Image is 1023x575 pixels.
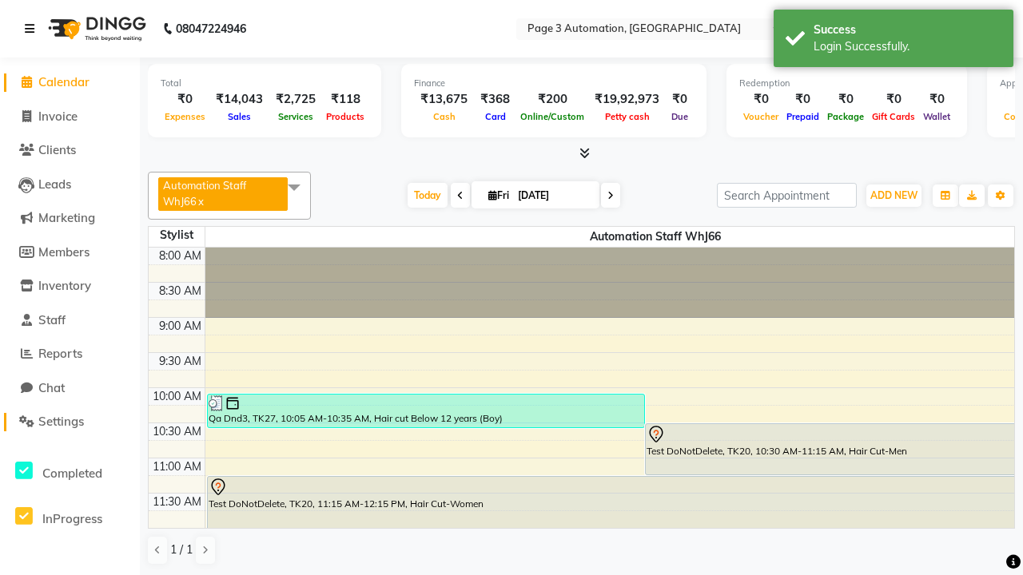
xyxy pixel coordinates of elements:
[161,90,209,109] div: ₹0
[4,141,136,160] a: Clients
[414,90,474,109] div: ₹13,675
[516,111,588,122] span: Online/Custom
[823,90,868,109] div: ₹0
[38,210,95,225] span: Marketing
[38,74,90,89] span: Calendar
[322,111,368,122] span: Products
[868,111,919,122] span: Gift Cards
[322,90,368,109] div: ₹118
[42,511,102,526] span: InProgress
[4,73,136,92] a: Calendar
[149,423,205,440] div: 10:30 AM
[209,90,269,109] div: ₹14,043
[274,111,317,122] span: Services
[429,111,460,122] span: Cash
[408,183,448,208] span: Today
[38,244,90,260] span: Members
[149,494,205,510] div: 11:30 AM
[38,278,91,293] span: Inventory
[197,195,204,208] a: x
[481,111,510,122] span: Card
[4,108,136,126] a: Invoice
[38,380,65,395] span: Chat
[717,183,857,208] input: Search Appointment
[170,541,193,558] span: 1 / 1
[38,176,71,192] span: Leads
[4,311,136,330] a: Staff
[38,109,78,124] span: Invoice
[868,90,919,109] div: ₹0
[484,189,513,201] span: Fri
[38,142,76,157] span: Clients
[156,283,205,299] div: 8:30 AM
[513,184,593,208] input: 2025-10-03
[156,353,205,370] div: 9:30 AM
[866,184,921,207] button: ADD NEW
[667,111,692,122] span: Due
[149,227,205,244] div: Stylist
[208,395,645,427] div: Qa Dnd3, TK27, 10:05 AM-10:35 AM, Hair cut Below 12 years (Boy)
[156,248,205,264] div: 8:00 AM
[814,22,1001,38] div: Success
[601,111,654,122] span: Petty cash
[666,90,694,109] div: ₹0
[161,77,368,90] div: Total
[156,318,205,335] div: 9:00 AM
[269,90,322,109] div: ₹2,725
[4,209,136,228] a: Marketing
[4,379,136,398] a: Chat
[919,90,954,109] div: ₹0
[739,111,782,122] span: Voucher
[38,346,82,361] span: Reports
[38,414,84,429] span: Settings
[4,244,136,262] a: Members
[149,458,205,475] div: 11:00 AM
[814,38,1001,55] div: Login Successfully.
[161,111,209,122] span: Expenses
[149,388,205,405] div: 10:00 AM
[41,6,150,51] img: logo
[4,413,136,431] a: Settings
[870,189,918,201] span: ADD NEW
[516,90,588,109] div: ₹200
[823,111,868,122] span: Package
[42,466,102,481] span: Completed
[414,77,694,90] div: Finance
[4,176,136,194] a: Leads
[224,111,255,122] span: Sales
[38,312,66,327] span: Staff
[739,90,782,109] div: ₹0
[782,111,823,122] span: Prepaid
[739,77,954,90] div: Redemption
[782,90,823,109] div: ₹0
[919,111,954,122] span: Wallet
[4,277,136,295] a: Inventory
[176,6,246,51] b: 08047224946
[474,90,516,109] div: ₹368
[588,90,666,109] div: ₹19,92,973
[4,345,136,363] a: Reports
[163,179,246,208] span: Automation Staff WhJ66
